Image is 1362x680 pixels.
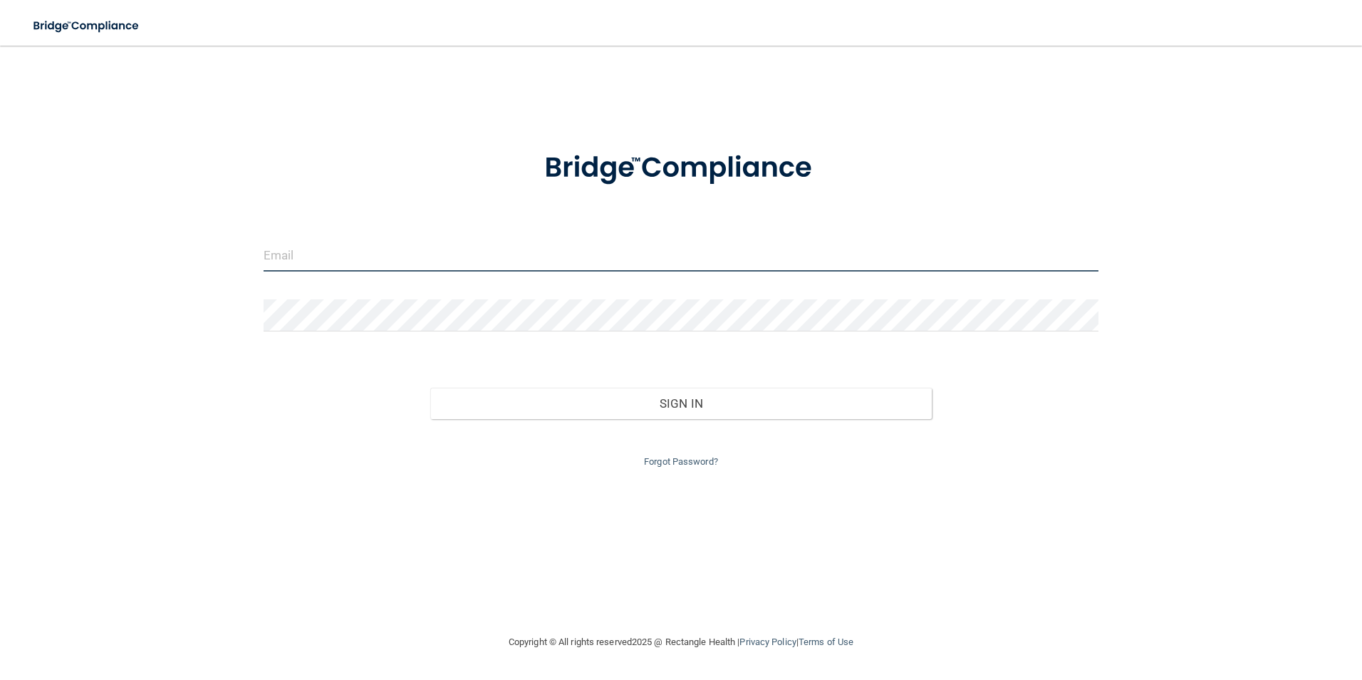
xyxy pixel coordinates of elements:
[421,619,941,665] div: Copyright © All rights reserved 2025 @ Rectangle Health | |
[21,11,152,41] img: bridge_compliance_login_screen.278c3ca4.svg
[739,637,796,647] a: Privacy Policy
[264,239,1099,272] input: Email
[430,388,932,419] button: Sign In
[515,131,847,205] img: bridge_compliance_login_screen.278c3ca4.svg
[799,637,853,647] a: Terms of Use
[1116,579,1345,636] iframe: Drift Widget Chat Controller
[644,456,718,467] a: Forgot Password?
